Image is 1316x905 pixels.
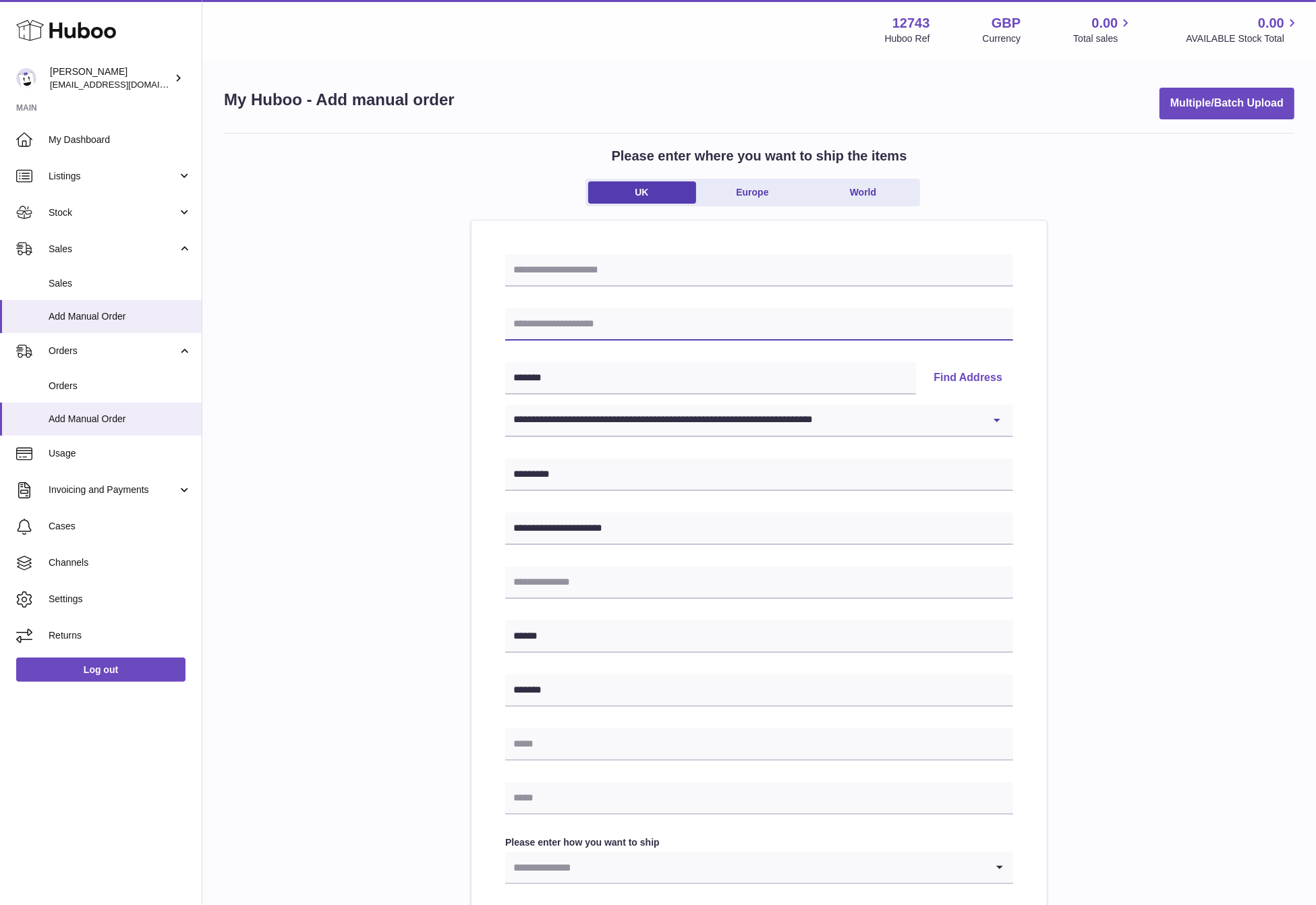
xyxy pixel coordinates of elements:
span: 0.00 [1092,14,1118,32]
span: Sales [49,277,192,290]
span: Add Manual Order [49,310,192,323]
strong: GBP [992,14,1021,32]
span: Usage [49,447,192,460]
span: Settings [49,593,192,606]
a: World [809,181,917,204]
span: Add Manual Order [49,413,192,426]
a: Log out [16,658,185,682]
span: Total sales [1073,32,1133,45]
span: Invoicing and Payments [49,484,177,496]
span: Returns [49,629,192,642]
input: Search for option [505,852,986,883]
span: Orders [49,380,192,392]
strong: 12743 [892,14,930,32]
h1: My Huboo - Add manual order [224,89,455,111]
span: My Dashboard [49,134,192,146]
a: 0.00 AVAILABLE Stock Total [1186,14,1300,45]
span: Cases [49,520,192,533]
span: Orders [49,345,177,357]
div: Search for option [505,852,1013,884]
span: Channels [49,556,192,569]
img: al@vital-drinks.co.uk [16,68,36,88]
a: 0.00 Total sales [1073,14,1133,45]
span: Sales [49,243,177,256]
a: UK [588,181,696,204]
span: AVAILABLE Stock Total [1186,32,1300,45]
div: Huboo Ref [885,32,930,45]
div: Currency [983,32,1021,45]
label: Please enter how you want to ship [505,836,1013,849]
button: Multiple/Batch Upload [1160,88,1294,119]
a: Europe [699,181,807,204]
button: Find Address [923,362,1013,395]
span: Stock [49,206,177,219]
h2: Please enter where you want to ship the items [612,147,907,165]
span: Listings [49,170,177,183]
span: [EMAIL_ADDRESS][DOMAIN_NAME] [50,79,198,90]
span: 0.00 [1258,14,1284,32]
div: [PERSON_NAME] [50,65,171,91]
